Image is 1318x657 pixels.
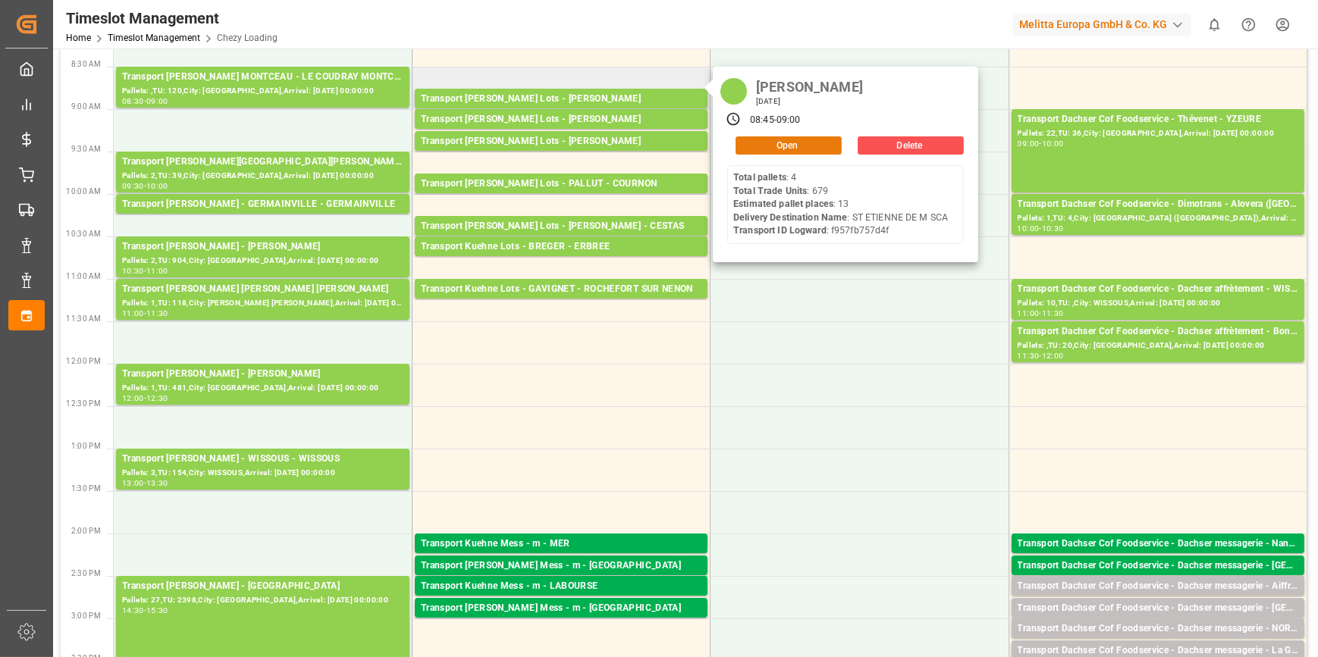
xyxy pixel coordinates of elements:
div: Transport Dachser Cof Foodservice - Dachser messagerie - Aiffres [1018,579,1298,594]
span: 12:30 PM [66,399,101,408]
div: - [1039,310,1041,317]
div: Pallets: ,TU: 120,City: [GEOGRAPHIC_DATA],Arrival: [DATE] 00:00:00 [122,85,403,98]
div: - [144,183,146,189]
button: Melitta Europa GmbH & Co. KG [1013,10,1197,39]
div: Pallets: 2,TU: 39,City: [GEOGRAPHIC_DATA],Arrival: [DATE] 00:00:00 [122,170,403,183]
div: - [144,98,146,105]
b: Total pallets [733,172,786,183]
button: Delete [858,136,964,155]
a: Timeslot Management [108,33,200,43]
div: Transport [PERSON_NAME] Mess - m - [GEOGRAPHIC_DATA] [421,601,701,616]
div: 10:30 [122,267,144,274]
button: Open [736,136,842,155]
div: 10:30 [1042,225,1064,232]
div: - [144,607,146,614]
div: 11:00 [122,310,144,317]
div: Transport Dachser Cof Foodservice - Dachser affrètement - Bondoufle Cedex [1018,324,1298,339]
div: 12:00 [1042,352,1064,359]
a: Home [66,33,91,43]
div: Transport Dachser Cof Foodservice - Dachser messagerie - NORROY LE VENEUR [1018,621,1298,637]
b: Estimated pallet places [733,199,833,209]
div: Transport [PERSON_NAME] Mess - m - [GEOGRAPHIC_DATA] [421,558,701,574]
div: Pallets: 2,TU: 25,City: [GEOGRAPHIC_DATA],Arrival: [DATE] 00:00:00 [1018,637,1298,649]
div: Pallets: ,TU: 105,City: [GEOGRAPHIC_DATA],Arrival: [DATE] 00:00:00 [421,149,701,162]
span: 3:00 PM [71,612,101,620]
div: Transport Dachser Cof Foodservice - Dachser messagerie - [GEOGRAPHIC_DATA][PERSON_NAME]-[GEOGRAPH... [1018,601,1298,616]
b: Delivery Destination Name [733,212,847,223]
div: Pallets: 1,TU: 118,City: [PERSON_NAME] [PERSON_NAME],Arrival: [DATE] 00:00:00 [122,297,403,310]
div: Transport [PERSON_NAME] [PERSON_NAME] [PERSON_NAME] [122,282,403,297]
div: Transport [PERSON_NAME] Lots - PALLUT - COURNON [421,177,701,192]
div: - [144,310,146,317]
div: Transport Dachser Cof Foodservice - Dimotrans - Alovera ([GEOGRAPHIC_DATA]) [1018,197,1298,212]
div: Transport [PERSON_NAME] Lots - [PERSON_NAME] [421,134,701,149]
div: Transport Kuehne Lots - GAVIGNET - ROCHEFORT SUR NENON [421,282,701,297]
div: Transport [PERSON_NAME] MONTCEAU - LE COUDRAY MONTCEAU [122,70,403,85]
span: 10:30 AM [66,230,101,238]
div: 11:00 [1018,310,1040,317]
div: 09:00 [146,98,168,105]
span: 1:00 PM [71,442,101,450]
span: 11:00 AM [66,272,101,280]
div: 15:30 [146,607,168,614]
span: 9:00 AM [71,102,101,111]
div: Pallets: 1,TU: 37,City: [GEOGRAPHIC_DATA],Arrival: [DATE] 00:00:00 [1018,552,1298,565]
div: Pallets: 1,TU: 302,City: [GEOGRAPHIC_DATA],Arrival: [DATE] 00:00:00 [421,234,701,247]
div: 11:30 [146,310,168,317]
div: - [144,480,146,486]
div: 09:30 [122,183,144,189]
div: [DATE] [751,96,868,107]
div: Transport [PERSON_NAME] Lots - [PERSON_NAME] - CESTAS [421,219,701,234]
div: 13:30 [146,480,168,486]
div: Pallets: 2,TU: 904,City: [GEOGRAPHIC_DATA],Arrival: [DATE] 00:00:00 [122,255,403,267]
div: 12:00 [122,395,144,402]
div: - [1039,225,1041,232]
div: - [1039,140,1041,147]
div: Pallets: ,TU: 61,City: [GEOGRAPHIC_DATA],Arrival: [DATE] 00:00:00 [421,574,701,587]
div: Transport Dachser Cof Foodservice - Dachser messagerie - [GEOGRAPHIC_DATA][PERSON_NAME] [1018,558,1298,574]
div: 10:00 [146,183,168,189]
button: show 0 new notifications [1197,8,1232,42]
div: Pallets: 4,TU: 679,City: [GEOGRAPHIC_DATA],Arrival: [DATE] 00:00:00 [421,107,701,120]
div: Pallets: ,TU: 128,City: LABOURSE,Arrival: [DATE] 00:00:00 [421,594,701,607]
div: 11:00 [146,267,168,274]
div: : 4 : 679 : 13 : ST ETIENNE DE M SCA : f957fb757d4f [733,171,948,238]
div: Pallets: 6,TU: 1511,City: CARQUEFOU,Arrival: [DATE] 00:00:00 [421,127,701,140]
div: Melitta Europa GmbH & Co. KG [1013,14,1191,36]
div: Pallets: ,TU: 20,City: [GEOGRAPHIC_DATA],Arrival: [DATE] 00:00:00 [1018,339,1298,352]
span: 8:30 AM [71,60,101,68]
div: Pallets: 10,TU: ,City: WISSOUS,Arrival: [DATE] 00:00:00 [1018,297,1298,310]
div: 09:00 [777,114,801,127]
div: 09:00 [1018,140,1040,147]
div: Transport Dachser Cof Foodservice - Dachser messagerie - Nancy [1018,537,1298,552]
div: - [144,267,146,274]
div: Pallets: 22,TU: 36,City: [GEOGRAPHIC_DATA],Arrival: [DATE] 00:00:00 [1018,127,1298,140]
div: - [144,395,146,402]
div: 13:00 [122,480,144,486]
div: Pallets: ,TU: 70,City: MER,Arrival: [DATE] 00:00:00 [421,552,701,565]
div: Transport [PERSON_NAME] - [PERSON_NAME] [122,239,403,255]
div: - [774,114,777,127]
b: Transport ID Logward [733,225,827,236]
div: Pallets: 1,TU: 75,City: Aiffres,Arrival: [DATE] 00:00:00 [1018,594,1298,607]
span: 9:30 AM [71,145,101,153]
div: Transport Dachser Cof Foodservice - Thévenet - YZEURE [1018,112,1298,127]
span: 2:00 PM [71,527,101,535]
div: Pallets: ,TU: 204,City: [GEOGRAPHIC_DATA],Arrival: [DATE] 00:00:00 [122,212,403,225]
div: 08:30 [122,98,144,105]
span: 10:00 AM [66,187,101,196]
div: 10:00 [1018,225,1040,232]
span: 1:30 PM [71,484,101,493]
div: [PERSON_NAME] [751,74,868,96]
span: 2:30 PM [71,569,101,577]
div: Transport [PERSON_NAME] - GERMAINVILLE - GERMAINVILLE [122,197,403,212]
div: Transport Kuehne Mess - m - MER [421,537,701,552]
div: Transport [PERSON_NAME] Lots - [PERSON_NAME] [421,92,701,107]
b: Total Trade Units [733,186,807,196]
span: 12:00 PM [66,357,101,365]
button: Help Center [1232,8,1266,42]
div: Transport [PERSON_NAME] - [GEOGRAPHIC_DATA] [122,579,403,594]
div: Transport [PERSON_NAME] - WISSOUS - WISSOUS [122,452,403,467]
div: Transport Kuehne Mess - m - LABOURSE [421,579,701,594]
div: Pallets: 1,TU: 4,City: [GEOGRAPHIC_DATA] ([GEOGRAPHIC_DATA]),Arrival: [DATE] 00:00:00 [1018,212,1298,225]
